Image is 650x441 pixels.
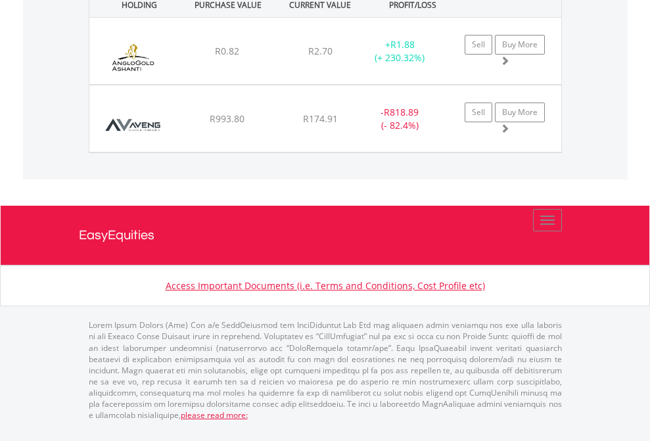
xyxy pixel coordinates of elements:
[210,112,244,125] span: R993.80
[96,102,170,149] img: EQU.ZA.AEG.png
[89,319,562,421] p: Lorem Ipsum Dolors (Ame) Con a/e SeddOeiusmod tem InciDiduntut Lab Etd mag aliquaen admin veniamq...
[495,35,545,55] a: Buy More
[384,106,419,118] span: R818.89
[181,409,248,421] a: please read more:
[359,106,441,132] div: - (- 82.4%)
[359,38,441,64] div: + (+ 230.32%)
[166,279,485,292] a: Access Important Documents (i.e. Terms and Conditions, Cost Profile etc)
[495,103,545,122] a: Buy More
[308,45,333,57] span: R2.70
[79,206,572,265] a: EasyEquities
[390,38,415,51] span: R1.88
[303,112,338,125] span: R174.91
[215,45,239,57] span: R0.82
[465,35,492,55] a: Sell
[96,34,170,81] img: EQU.ZA.ANG.png
[465,103,492,122] a: Sell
